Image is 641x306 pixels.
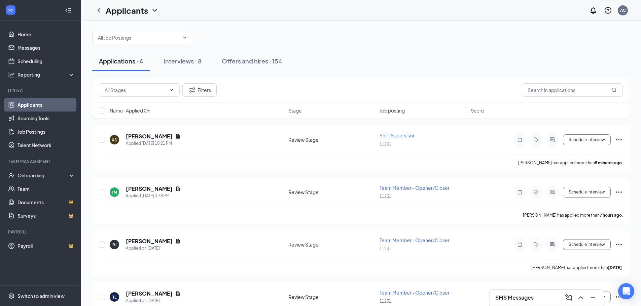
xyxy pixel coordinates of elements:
div: Applied [DATE] 10:21 PM [126,140,181,147]
span: 11231 [380,246,391,251]
button: Minimize [587,292,598,303]
div: Open Intercom Messenger [618,283,634,299]
svg: Tag [532,137,540,142]
input: All Job Postings [98,34,179,41]
svg: MagnifyingGlass [611,87,617,93]
span: 11231 [380,194,391,199]
div: Switch to admin view [17,293,65,299]
input: Search in applications [522,83,623,97]
svg: Tag [532,242,540,247]
span: Job posting [380,107,405,114]
a: Team [17,182,75,195]
svg: Ellipses [615,293,623,301]
div: Review Stage [288,294,376,300]
svg: ChevronUp [577,294,585,302]
svg: Filter [188,86,196,94]
svg: Note [516,189,524,195]
a: Sourcing Tools [17,112,75,125]
a: Scheduling [17,54,75,68]
h5: [PERSON_NAME] [126,133,173,140]
svg: Document [175,134,181,139]
svg: ActiveChat [548,242,556,247]
div: Interviews · 8 [164,57,202,65]
svg: QuestionInfo [604,6,612,14]
div: Applications · 4 [99,57,143,65]
svg: ChevronLeft [95,6,103,14]
span: Team Member - Opener/Closer [380,290,450,296]
input: All Stages [105,86,166,94]
div: Review Stage [288,136,376,143]
b: 7 hours ago [600,213,622,218]
svg: ActiveChat [548,189,556,195]
svg: ChevronDown [151,6,159,14]
svg: Analysis [8,71,15,78]
div: Team Management [8,159,74,164]
h5: [PERSON_NAME] [126,237,173,245]
span: Team Member - Opener/Closer [380,237,450,243]
svg: Tag [532,189,540,195]
div: Payroll [8,229,74,235]
h5: [PERSON_NAME] [126,185,173,192]
a: Home [17,28,75,41]
svg: Document [175,291,181,296]
svg: Settings [8,293,15,299]
svg: UserCheck [8,172,15,179]
div: Review Stage [288,189,376,195]
h5: [PERSON_NAME] [126,290,173,297]
button: ChevronUp [575,292,586,303]
svg: Ellipses [615,241,623,249]
svg: Notifications [589,6,597,14]
div: TM [112,189,117,195]
svg: Note [516,137,524,142]
svg: Ellipses [615,136,623,144]
div: Applied [DATE] 3:38 PM [126,192,181,199]
span: Stage [288,107,302,114]
button: Schedule Interview [563,134,611,145]
b: [DATE] [608,265,622,270]
div: Hiring [8,88,74,94]
span: Shift Supervisor [380,132,415,138]
h3: SMS Messages [495,294,534,301]
button: Schedule Interview [563,187,611,198]
a: DocumentsCrown [17,195,75,209]
button: Filter Filters [182,83,217,97]
div: Review Stage [288,241,376,248]
p: [PERSON_NAME] has applied more than . [518,160,623,166]
div: Applied on [DATE] [126,245,181,252]
svg: Collapse [65,7,72,14]
a: PayrollCrown [17,239,75,253]
div: KS [112,137,117,143]
svg: ComposeMessage [565,294,573,302]
span: Name · Applied On [110,107,150,114]
svg: Ellipses [615,188,623,196]
svg: ChevronDown [182,35,187,40]
svg: ChevronDown [169,87,174,93]
a: Talent Network [17,138,75,152]
button: Schedule Interview [563,239,611,250]
div: Reporting [17,71,75,78]
div: Applied on [DATE] [126,297,181,304]
b: 5 minutes ago [595,160,622,165]
a: Messages [17,41,75,54]
span: Score [471,107,484,114]
div: RJ [112,242,117,248]
svg: Note [516,242,524,247]
p: [PERSON_NAME] has applied more than . [531,265,623,270]
div: AC [620,7,626,13]
span: Team Member - Opener/Closer [380,185,450,191]
a: Applicants [17,98,75,112]
svg: Minimize [589,294,597,302]
button: ComposeMessage [563,292,574,303]
svg: Document [175,238,181,244]
span: 11231 [380,299,391,304]
a: SurveysCrown [17,209,75,222]
div: Offers and hires · 154 [222,57,282,65]
div: Onboarding [17,172,69,179]
span: 11231 [380,141,391,146]
p: [PERSON_NAME] has applied more than . [523,212,623,218]
svg: Document [175,186,181,191]
div: TL [112,294,116,300]
a: Job Postings [17,125,75,138]
svg: WorkstreamLogo [7,7,14,13]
